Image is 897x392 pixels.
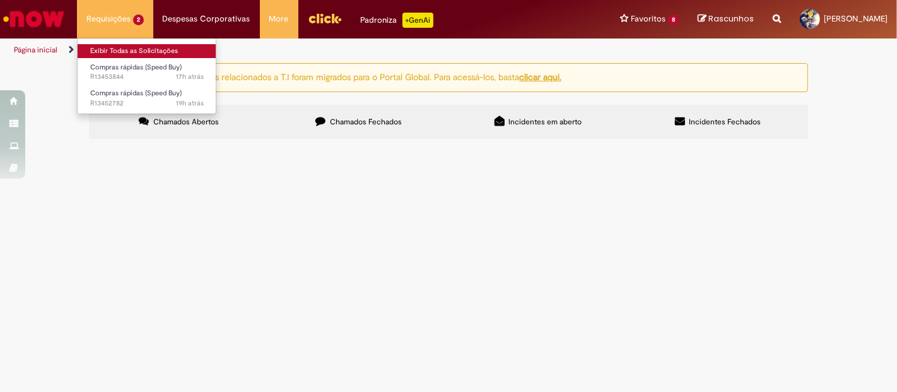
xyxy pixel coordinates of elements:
[176,72,204,81] time: 27/08/2025 17:13:21
[90,72,204,82] span: R13453844
[14,45,57,55] a: Página inicial
[631,13,665,25] span: Favoritos
[402,13,433,28] p: +GenAi
[78,44,216,58] a: Exibir Todas as Solicitações
[78,86,216,110] a: Aberto R13452782 : Compras rápidas (Speed Buy)
[361,13,433,28] div: Padroniza
[668,15,679,25] span: 8
[308,9,342,28] img: click_logo_yellow_360x200.png
[9,39,589,62] ul: Trilhas de página
[269,13,289,25] span: More
[163,13,250,25] span: Despesas Corporativas
[176,98,204,108] span: 19h atrás
[330,117,402,127] span: Chamados Fechados
[90,88,182,98] span: Compras rápidas (Speed Buy)
[689,117,761,127] span: Incidentes Fechados
[1,6,66,32] img: ServiceNow
[509,117,582,127] span: Incidentes em aberto
[176,72,204,81] span: 17h atrás
[133,15,144,25] span: 2
[519,71,561,83] a: clicar aqui.
[176,98,204,108] time: 27/08/2025 14:30:18
[708,13,754,25] span: Rascunhos
[698,13,754,25] a: Rascunhos
[114,71,561,83] ng-bind-html: Atenção: alguns chamados relacionados a T.I foram migrados para o Portal Global. Para acessá-los,...
[824,13,888,24] span: [PERSON_NAME]
[78,61,216,84] a: Aberto R13453844 : Compras rápidas (Speed Buy)
[90,98,204,109] span: R13452782
[77,38,216,114] ul: Requisições
[90,62,182,72] span: Compras rápidas (Speed Buy)
[86,13,131,25] span: Requisições
[153,117,219,127] span: Chamados Abertos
